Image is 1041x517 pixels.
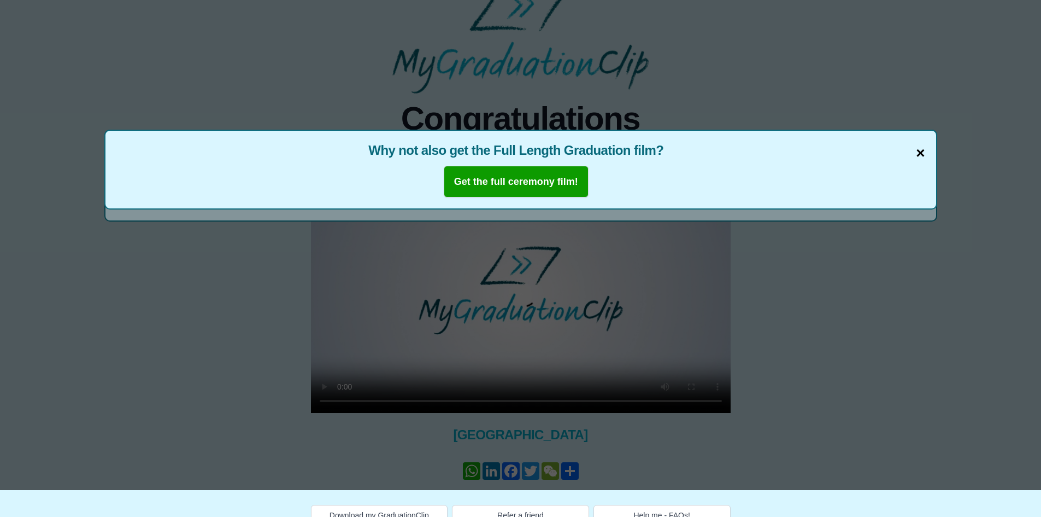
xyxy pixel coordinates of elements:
[916,142,925,165] span: ×
[444,166,589,197] button: Get the full ceremony film!
[454,176,578,187] b: Get the full ceremony film!
[116,142,925,159] span: Why not also get the Full Length Graduation film?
